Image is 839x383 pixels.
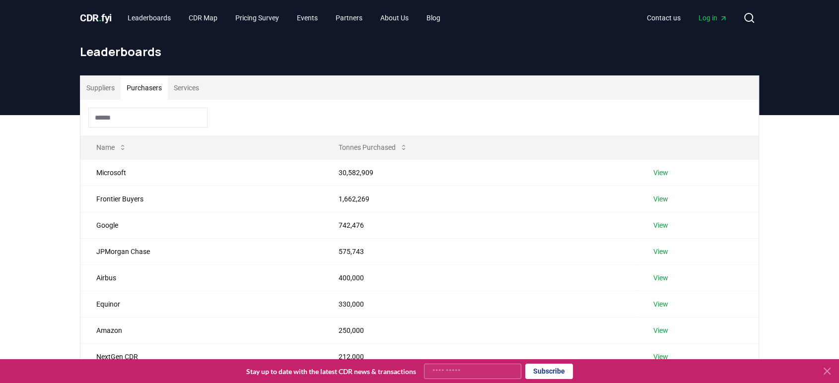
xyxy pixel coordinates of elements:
[80,264,323,291] td: Airbus
[323,264,638,291] td: 400,000
[653,220,668,230] a: View
[80,186,323,212] td: Frontier Buyers
[653,325,668,335] a: View
[80,317,323,343] td: Amazon
[323,238,638,264] td: 575,743
[323,186,638,212] td: 1,662,269
[289,9,326,27] a: Events
[80,159,323,186] td: Microsoft
[328,9,370,27] a: Partners
[653,352,668,362] a: View
[80,76,121,100] button: Suppliers
[331,137,416,157] button: Tonnes Purchased
[323,343,638,370] td: 212,000
[99,12,102,24] span: .
[168,76,205,100] button: Services
[653,273,668,283] a: View
[323,159,638,186] td: 30,582,909
[181,9,225,27] a: CDR Map
[80,343,323,370] td: NextGen CDR
[639,9,689,27] a: Contact us
[121,76,168,100] button: Purchasers
[639,9,735,27] nav: Main
[227,9,287,27] a: Pricing Survey
[419,9,448,27] a: Blog
[691,9,735,27] a: Log in
[80,291,323,317] td: Equinor
[653,299,668,309] a: View
[80,212,323,238] td: Google
[80,238,323,264] td: JPMorgan Chase
[80,11,112,25] a: CDR.fyi
[323,317,638,343] td: 250,000
[653,194,668,204] a: View
[323,212,638,238] td: 742,476
[120,9,448,27] nav: Main
[653,168,668,178] a: View
[120,9,179,27] a: Leaderboards
[653,247,668,256] a: View
[80,12,112,24] span: CDR fyi
[372,9,417,27] a: About Us
[323,291,638,317] td: 330,000
[88,137,135,157] button: Name
[699,13,727,23] span: Log in
[80,44,759,60] h1: Leaderboards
